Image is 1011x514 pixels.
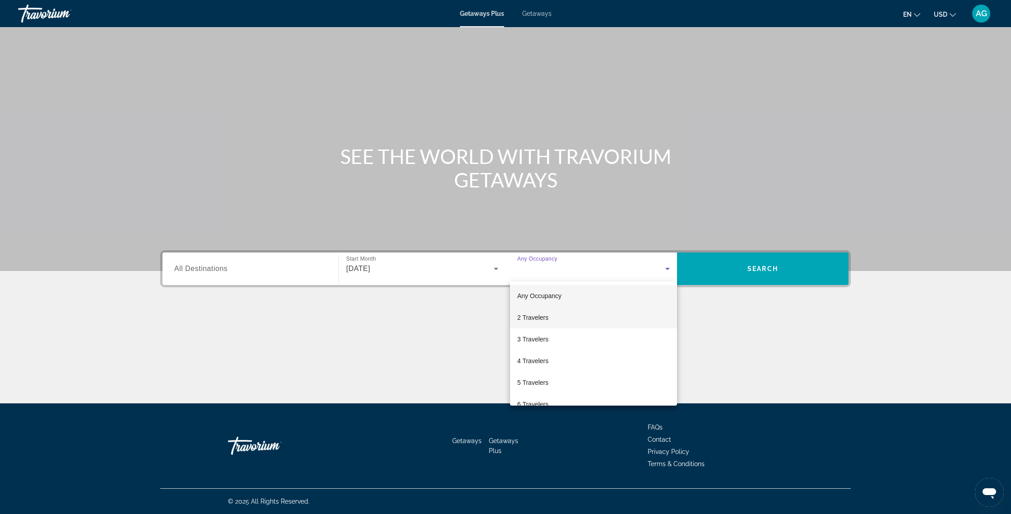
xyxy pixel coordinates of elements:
iframe: Button to launch messaging window [975,478,1004,507]
span: 5 Travelers [517,377,548,388]
span: Any Occupancy [517,292,561,299]
span: 4 Travelers [517,355,548,366]
span: 2 Travelers [517,312,548,323]
span: 6 Travelers [517,399,548,410]
span: 3 Travelers [517,334,548,345]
